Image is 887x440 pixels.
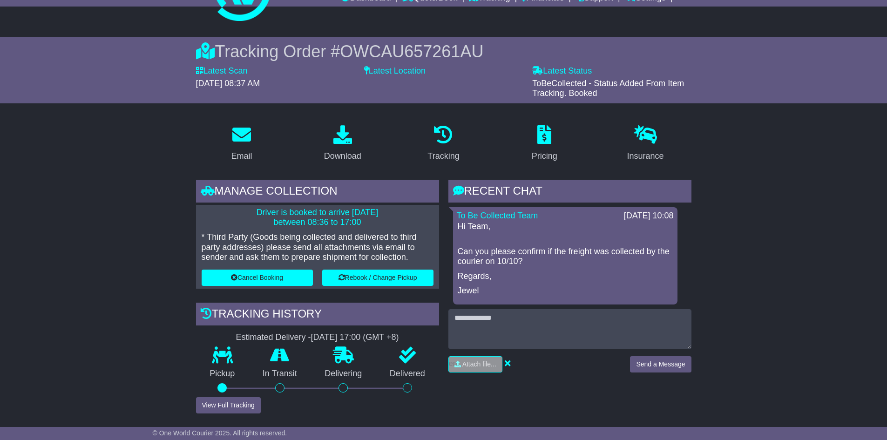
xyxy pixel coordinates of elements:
[340,42,483,61] span: OWCAU657261AU
[627,150,664,162] div: Insurance
[427,150,459,162] div: Tracking
[311,369,376,379] p: Delivering
[196,332,439,343] div: Estimated Delivery -
[202,270,313,286] button: Cancel Booking
[532,66,592,76] label: Latest Status
[202,232,433,263] p: * Third Party (Goods being collected and delivered to third party addresses) please send all atta...
[376,369,439,379] p: Delivered
[225,122,258,166] a: Email
[322,270,433,286] button: Rebook / Change Pickup
[202,208,433,228] p: Driver is booked to arrive [DATE] between 08:36 to 17:00
[311,332,399,343] div: [DATE] 17:00 (GMT +8)
[421,122,465,166] a: Tracking
[624,211,674,221] div: [DATE] 10:08
[324,150,361,162] div: Download
[526,122,563,166] a: Pricing
[231,150,252,162] div: Email
[458,286,673,296] p: Jewel
[249,369,311,379] p: In Transit
[196,41,691,61] div: Tracking Order #
[196,397,261,413] button: View Full Tracking
[532,79,684,98] span: ToBeCollected - Status Added From Item Tracking. Booked
[364,66,426,76] label: Latest Location
[630,356,691,372] button: Send a Message
[532,150,557,162] div: Pricing
[621,122,670,166] a: Insurance
[458,271,673,282] p: Regards,
[448,180,691,205] div: RECENT CHAT
[196,369,249,379] p: Pickup
[196,303,439,328] div: Tracking history
[153,429,287,437] span: © One World Courier 2025. All rights reserved.
[318,122,367,166] a: Download
[458,222,673,232] p: Hi Team,
[196,180,439,205] div: Manage collection
[458,237,673,267] p: Can you please confirm if the freight was collected by the courier on 10/10?
[457,211,538,220] a: To Be Collected Team
[196,66,248,76] label: Latest Scan
[196,79,260,88] span: [DATE] 08:37 AM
